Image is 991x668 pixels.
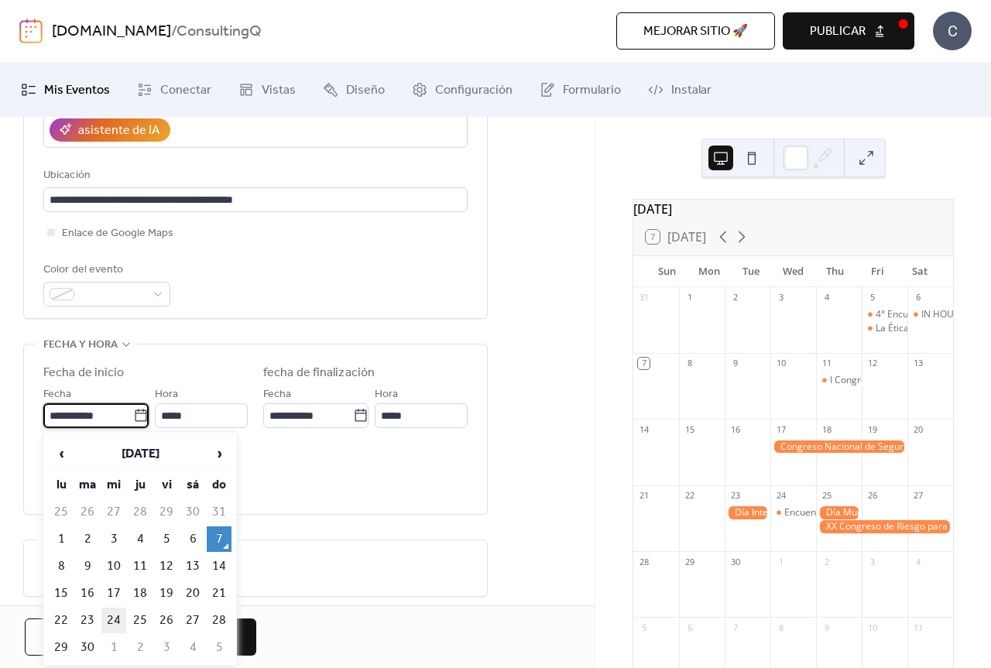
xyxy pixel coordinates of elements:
[78,122,159,140] div: asistente de IA
[375,385,398,404] span: Hora
[154,472,179,498] th: vi
[207,499,231,525] td: 31
[75,437,205,471] th: [DATE]
[155,385,178,404] span: Hora
[25,618,141,656] button: Cancelar
[725,506,770,519] div: Día Internacional contra la explotación sexual y trata de personas
[128,499,153,525] td: 28
[435,81,513,100] span: Configuración
[810,22,866,41] span: Publicar
[638,622,650,633] div: 5
[50,438,73,469] span: ‹
[729,556,741,567] div: 30
[633,200,953,218] div: [DATE]
[730,256,772,287] div: Tue
[43,261,167,279] div: Color del evento
[862,308,907,321] div: 4° Encuentro de Innovación social
[180,526,205,552] td: 6
[912,423,924,435] div: 20
[912,292,924,303] div: 6
[207,472,231,498] th: do
[180,635,205,660] td: 4
[50,118,170,142] button: asistente de IA
[638,490,650,502] div: 21
[638,556,650,567] div: 28
[154,608,179,633] td: 26
[933,12,972,50] div: C
[101,472,126,498] th: mi
[729,292,741,303] div: 2
[770,440,907,454] div: Congreso Nacional de Seguridad – ASOSEC
[856,256,898,287] div: Fri
[128,581,153,606] td: 18
[616,12,775,50] button: Mejorar sitio 🚀
[101,635,126,660] td: 1
[207,581,231,606] td: 21
[49,581,74,606] td: 15
[62,224,173,243] span: Enlace de Google Maps
[101,526,126,552] td: 3
[400,69,524,111] a: Configuración
[43,364,125,382] div: Fecha de inicio
[821,423,832,435] div: 18
[912,622,924,633] div: 11
[912,556,924,567] div: 4
[262,81,296,100] span: Vistas
[180,499,205,525] td: 30
[729,622,741,633] div: 7
[101,608,126,633] td: 24
[866,292,878,303] div: 5
[775,490,787,502] div: 24
[646,256,688,287] div: Sun
[154,526,179,552] td: 5
[775,292,787,303] div: 3
[180,581,205,606] td: 20
[821,292,832,303] div: 4
[636,69,723,111] a: Instalar
[866,490,878,502] div: 26
[684,556,695,567] div: 29
[154,581,179,606] td: 19
[75,635,100,660] td: 30
[729,423,741,435] div: 16
[775,556,787,567] div: 1
[770,506,816,519] div: Encuentro Exportador de Seguridad en la Cadena Logística
[563,81,621,100] span: Formulario
[862,322,907,335] div: La Ética Empresarial: Compromiso con la sociedad
[684,622,695,633] div: 6
[866,556,878,567] div: 3
[128,608,153,633] td: 25
[75,553,100,579] td: 9
[684,292,695,303] div: 1
[638,292,650,303] div: 31
[177,17,262,46] b: ConsultingQ
[171,17,177,46] b: /
[44,81,110,100] span: Mis Eventos
[101,553,126,579] td: 10
[75,499,100,525] td: 26
[346,81,385,100] span: Diseño
[154,499,179,525] td: 29
[775,622,787,633] div: 8
[154,635,179,660] td: 3
[49,608,74,633] td: 22
[75,526,100,552] td: 2
[821,490,832,502] div: 25
[207,635,231,660] td: 5
[263,364,375,382] div: fecha de finalización
[821,556,832,567] div: 2
[19,19,43,43] img: logo
[684,490,695,502] div: 22
[866,622,878,633] div: 10
[75,581,100,606] td: 16
[671,81,712,100] span: Instalar
[128,635,153,660] td: 2
[128,472,153,498] th: ju
[821,358,832,369] div: 11
[75,608,100,633] td: 23
[907,308,953,321] div: IN HOUSE Mercancia Peligrosa
[816,374,862,387] div: I Congreso de derecho penal corporativo & Compliance:
[729,358,741,369] div: 9
[814,256,856,287] div: Thu
[49,472,74,498] th: lu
